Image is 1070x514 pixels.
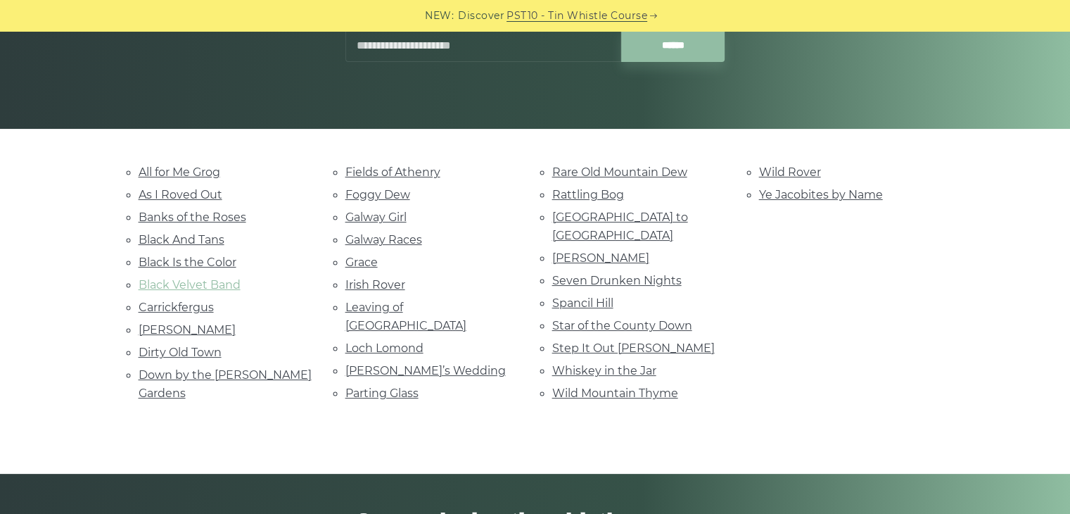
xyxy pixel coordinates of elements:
[552,387,678,400] a: Wild Mountain Thyme
[139,233,224,246] a: Black And Tans
[345,211,407,224] a: Galway Girl
[139,346,222,359] a: Dirty Old Town
[139,301,214,314] a: Carrickfergus
[345,188,410,201] a: Foggy Dew
[345,301,466,332] a: Leaving of [GEOGRAPHIC_DATA]
[552,274,682,287] a: Seven Drunken Nights
[345,256,378,269] a: Grace
[552,251,649,265] a: [PERSON_NAME]
[552,211,688,242] a: [GEOGRAPHIC_DATA] to [GEOGRAPHIC_DATA]
[345,278,405,292] a: Irish Rover
[345,233,422,246] a: Galway Races
[759,165,821,179] a: Wild Rover
[759,188,883,201] a: Ye Jacobites by Name
[345,364,506,377] a: [PERSON_NAME]’s Wedding
[458,8,504,24] span: Discover
[552,296,613,310] a: Spancil Hill
[139,278,241,292] a: Black Velvet Band
[552,188,624,201] a: Rattling Bog
[139,256,236,269] a: Black Is the Color
[552,364,656,377] a: Whiskey in the Jar
[345,165,440,179] a: Fields of Athenry
[425,8,454,24] span: NEW:
[139,188,222,201] a: As I Roved Out
[139,211,246,224] a: Banks of the Roses
[139,368,312,400] a: Down by the [PERSON_NAME] Gardens
[139,323,236,337] a: [PERSON_NAME]
[552,165,687,179] a: Rare Old Mountain Dew
[345,387,419,400] a: Parting Glass
[552,319,692,332] a: Star of the County Down
[507,8,647,24] a: PST10 - Tin Whistle Course
[552,341,715,355] a: Step It Out [PERSON_NAME]
[345,341,423,355] a: Loch Lomond
[139,165,220,179] a: All for Me Grog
